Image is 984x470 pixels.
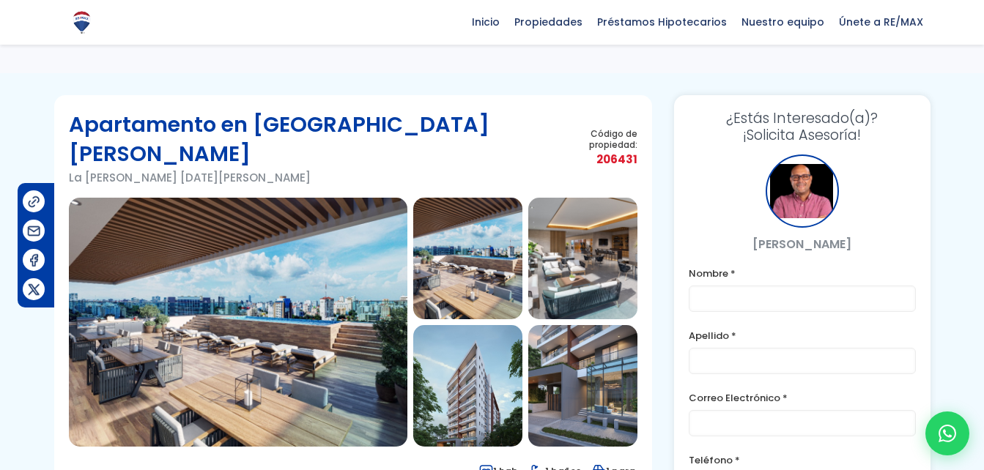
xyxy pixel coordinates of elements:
[528,198,637,319] img: Apartamento en La Julia
[558,128,637,150] span: Código de propiedad:
[734,11,832,33] span: Nuestro equipo
[26,282,42,297] img: Compartir
[413,198,522,319] img: Apartamento en La Julia
[689,264,916,283] label: Nombre *
[689,110,916,143] h3: ¡Solicita Asesoría!
[465,11,507,33] span: Inicio
[69,168,558,187] p: La [PERSON_NAME] [DATE][PERSON_NAME]
[528,325,637,447] img: Apartamento en La Julia
[689,235,916,253] p: [PERSON_NAME]
[507,11,590,33] span: Propiedades
[26,194,42,209] img: Compartir
[69,10,95,35] img: Logo de REMAX
[766,154,839,228] div: Julio Holguin
[590,11,734,33] span: Préstamos Hipotecarios
[69,198,407,447] img: Apartamento en La Julia
[26,253,42,268] img: Compartir
[69,110,558,168] h1: Apartamento en [GEOGRAPHIC_DATA][PERSON_NAME]
[26,223,42,239] img: Compartir
[832,11,931,33] span: Únete a RE/MAX
[413,325,522,447] img: Apartamento en La Julia
[689,110,916,127] span: ¿Estás Interesado(a)?
[689,451,916,469] label: Teléfono *
[558,150,637,168] span: 206431
[689,327,916,345] label: Apellido *
[689,389,916,407] label: Correo Electrónico *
